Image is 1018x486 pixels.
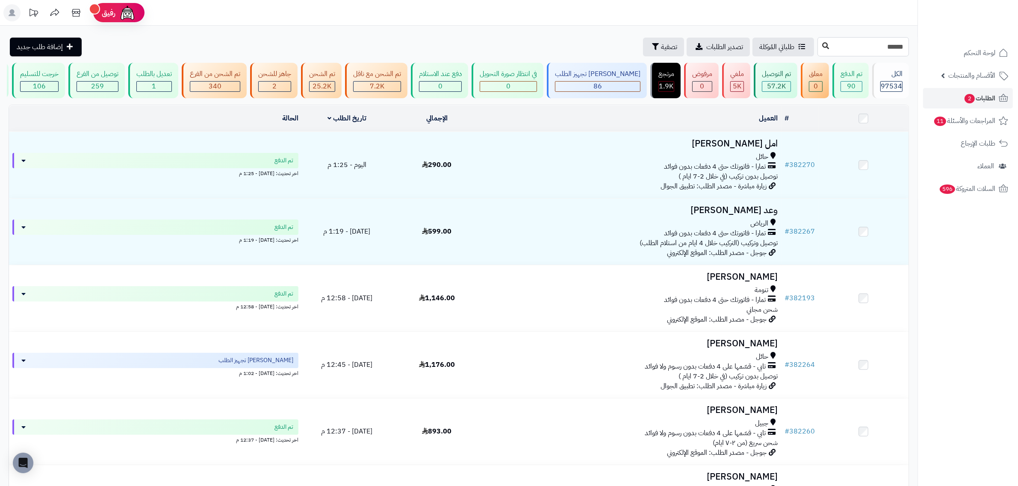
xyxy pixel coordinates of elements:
a: العميل [759,113,778,123]
span: إضافة طلب جديد [17,42,63,52]
span: 86 [593,81,602,91]
div: توصيل من الفرع [77,69,118,79]
span: تم الدفع [274,223,293,231]
span: تمارا - فاتورتك حتى 4 دفعات بدون فوائد [664,295,766,305]
span: [DATE] - 1:19 م [323,226,370,237]
span: حائل [756,152,769,162]
h3: وعد [PERSON_NAME] [485,205,778,215]
a: تم الدفع 90 [831,63,870,98]
span: تمارا - فاتورتك حتى 4 دفعات بدون فوائد [664,228,766,238]
span: [DATE] - 12:45 م [321,360,372,370]
a: توصيل من الفرع 259 [67,63,127,98]
button: تصفية [643,38,684,56]
h3: امل [PERSON_NAME] [485,139,778,149]
a: العملاء [923,156,1013,176]
a: السلات المتروكة596 [923,179,1013,199]
span: [DATE] - 12:58 م [321,293,372,303]
div: تم الشحن مع ناقل [353,69,401,79]
a: ملغي 5K [720,63,752,98]
span: توصيل بدون تركيب (في خلال 2-7 ايام ) [679,371,778,381]
span: [PERSON_NAME] تجهيز الطلب [218,356,293,365]
a: #382270 [785,160,815,170]
h3: [PERSON_NAME] [485,339,778,348]
a: تم الشحن مع ناقل 7.2K [343,63,409,98]
span: طلباتي المُوكلة [759,42,794,52]
a: تم الشحن 25.2K [299,63,343,98]
span: تم الدفع [274,290,293,298]
span: 2 [964,94,975,104]
a: تحديثات المنصة [23,4,44,23]
div: الكل [880,69,903,79]
div: تم الشحن [309,69,335,79]
span: 25.2K [313,81,332,91]
span: تمارا - فاتورتك حتى 4 دفعات بدون فوائد [664,162,766,172]
span: # [785,293,790,303]
span: حائل [756,352,769,362]
span: لوحة التحكم [964,47,995,59]
a: الكل97534 [870,63,911,98]
div: تم الشحن من الفرع [190,69,240,79]
div: 259 [77,82,118,91]
span: 2 [273,81,277,91]
span: 0 [814,81,818,91]
h3: [PERSON_NAME] [485,472,778,482]
div: تم الدفع [841,69,862,79]
a: في انتظار صورة التحويل 0 [470,63,545,98]
span: 599.00 [422,226,451,237]
div: 1856 [659,82,674,91]
span: تصدير الطلبات [706,42,743,52]
span: جبيل [755,419,769,428]
span: 0 [438,81,443,91]
div: اخر تحديث: [DATE] - 1:25 م [12,168,298,177]
span: # [785,160,790,170]
a: مرفوض 0 [682,63,720,98]
a: جاهز للشحن 2 [248,63,299,98]
span: 893.00 [422,426,451,436]
span: الرياض [751,219,769,228]
a: طلبات الإرجاع [923,133,1013,154]
span: 7.2K [370,81,384,91]
div: 0 [480,82,537,91]
div: 106 [21,82,58,91]
a: تم التوصيل 57.2K [752,63,799,98]
div: 2 [259,82,291,91]
span: [DATE] - 12:37 م [321,426,372,436]
div: تم التوصيل [762,69,791,79]
a: #382260 [785,426,815,436]
div: ملغي [730,69,744,79]
div: 57227 [762,82,791,91]
span: السلات المتروكة [939,183,995,195]
a: إضافة طلب جديد [10,38,82,56]
a: #382193 [785,293,815,303]
span: 0 [700,81,705,91]
span: تابي - قسّمها على 4 دفعات بدون رسوم ولا فوائد [645,362,766,372]
span: شحن مجاني [747,304,778,315]
a: الطلبات2 [923,88,1013,108]
a: طلباتي المُوكلة [752,38,814,56]
span: 106 [33,81,46,91]
a: [PERSON_NAME] تجهيز الطلب 86 [545,63,649,98]
span: رفيق [102,8,115,18]
div: اخر تحديث: [DATE] - 12:37 م [12,435,298,444]
a: الحالة [282,113,298,123]
a: تاريخ الطلب [328,113,366,123]
span: جوجل - مصدر الطلب: الموقع الإلكتروني [667,248,767,258]
div: [PERSON_NAME] تجهيز الطلب [555,69,640,79]
span: المراجعات والأسئلة [933,115,995,127]
img: ai-face.png [119,4,136,21]
a: #382264 [785,360,815,370]
div: اخر تحديث: [DATE] - 1:02 م [12,368,298,377]
h3: [PERSON_NAME] [485,405,778,415]
span: 90 [847,81,856,91]
span: 340 [209,81,221,91]
a: خرجت للتسليم 106 [10,63,67,98]
span: طلبات الإرجاع [961,138,995,149]
span: 5K [733,81,741,91]
div: 340 [190,82,240,91]
span: تنومة [755,285,769,295]
div: 0 [419,82,461,91]
a: الإجمالي [426,113,448,123]
div: دفع عند الاستلام [419,69,462,79]
span: زيارة مباشرة - مصدر الطلب: تطبيق الجوال [661,181,767,191]
a: المراجعات والأسئلة11 [923,111,1013,131]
